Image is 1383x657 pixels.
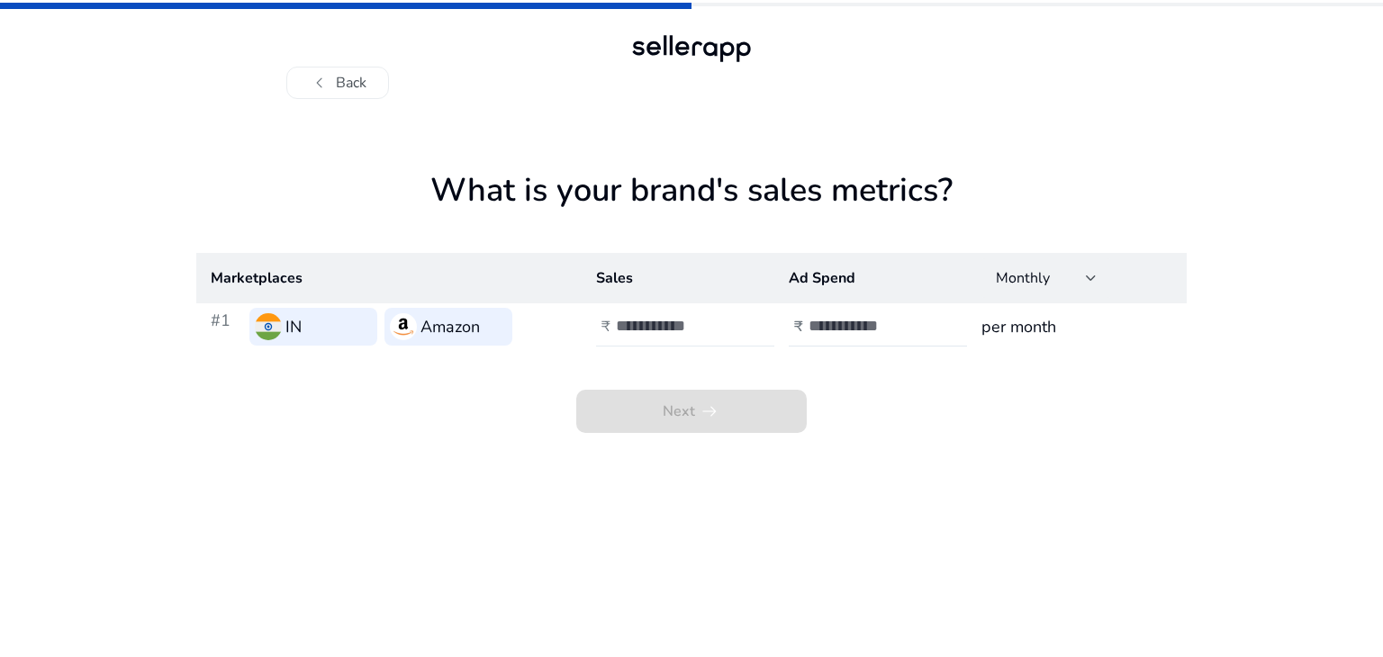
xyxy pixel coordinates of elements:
h3: #1 [211,308,242,346]
h4: ₹ [601,319,610,336]
h3: IN [285,314,302,339]
th: Ad Spend [774,253,967,303]
h3: per month [981,314,1172,339]
button: chevron_leftBack [286,67,389,99]
img: in.svg [255,313,282,340]
h3: Amazon [420,314,480,339]
span: chevron_left [309,72,330,94]
span: Monthly [996,268,1050,288]
th: Sales [582,253,774,303]
h4: ₹ [794,319,803,336]
th: Marketplaces [196,253,582,303]
h1: What is your brand's sales metrics? [196,171,1187,253]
